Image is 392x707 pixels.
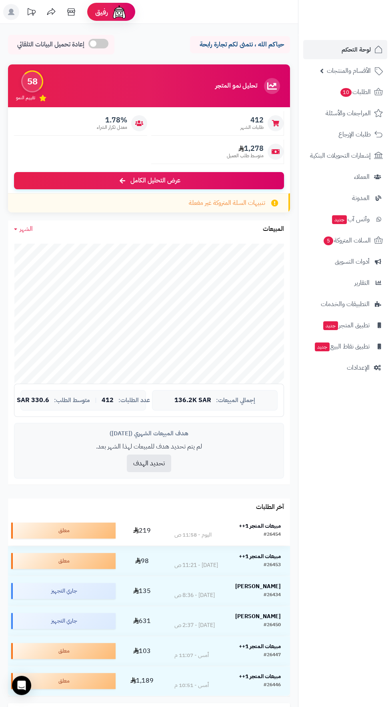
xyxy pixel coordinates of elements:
[303,273,387,292] a: التقارير
[174,591,215,599] div: [DATE] - 8:36 ص
[256,504,284,511] h3: آخر الطلبات
[338,20,384,37] img: logo-2.png
[303,104,387,123] a: المراجعات والأسئلة
[340,88,352,97] span: 10
[235,582,281,591] strong: [PERSON_NAME]
[11,583,116,599] div: جاري التجهيز
[303,231,387,250] a: السلات المتروكة5
[189,198,265,208] span: تنبيهات السلة المتروكة غير مفعلة
[17,40,84,49] span: إعادة تحميل البيانات التلقائي
[326,108,371,119] span: المراجعات والأسئلة
[54,397,90,404] span: متوسط الطلب:
[323,321,338,330] span: جديد
[17,397,49,404] span: 330.6 SAR
[118,397,150,404] span: عدد الطلبات:
[323,235,371,246] span: السلات المتروكة
[322,320,370,331] span: تطبيق المتجر
[196,40,284,49] p: حياكم الله ، نتمنى لكم تجارة رابحة
[119,546,165,576] td: 98
[239,522,281,530] strong: مبيعات المتجر 1++
[303,316,387,335] a: تطبيق المتجرجديد
[303,337,387,356] a: تطبيق نقاط البيعجديد
[174,651,209,659] div: أمس - 11:07 م
[216,397,255,404] span: إجمالي المبيعات:
[130,176,180,185] span: عرض التحليل الكامل
[127,455,171,472] button: تحديد الهدف
[97,116,127,124] span: 1.78%
[20,442,278,451] p: لم يتم تحديد هدف للمبيعات لهذا الشهر بعد.
[239,642,281,651] strong: مبيعات المتجر 1++
[16,94,35,101] span: تقييم النمو
[227,152,264,159] span: متوسط طلب العميل
[21,4,41,22] a: تحديثات المنصة
[95,397,97,403] span: |
[315,342,330,351] span: جديد
[119,576,165,606] td: 135
[354,171,370,182] span: العملاء
[310,150,371,161] span: إشعارات التحويلات البنكية
[264,591,281,599] div: #26434
[227,144,264,153] span: 1,278
[331,214,370,225] span: وآتس آب
[20,429,278,438] div: هدف المبيعات الشهري ([DATE])
[303,146,387,165] a: إشعارات التحويلات البنكية
[20,224,33,234] span: الشهر
[11,613,116,629] div: جاري التجهيز
[119,516,165,545] td: 219
[303,252,387,271] a: أدوات التسويق
[321,298,370,310] span: التطبيقات والخدمات
[303,125,387,144] a: طلبات الإرجاع
[332,215,347,224] span: جديد
[354,277,370,288] span: التقارير
[303,82,387,102] a: الطلبات10
[324,236,333,245] span: 5
[14,224,33,234] a: الشهر
[240,124,264,131] span: طلبات الشهر
[303,210,387,229] a: وآتس آبجديد
[174,561,218,569] div: [DATE] - 11:21 ص
[240,116,264,124] span: 412
[174,621,215,629] div: [DATE] - 2:37 ص
[174,397,211,404] span: 136.2K SAR
[264,561,281,569] div: #26453
[335,256,370,267] span: أدوات التسويق
[314,341,370,352] span: تطبيق نقاط البيع
[102,397,114,404] span: 412
[338,129,371,140] span: طلبات الإرجاع
[119,606,165,636] td: 631
[303,294,387,314] a: التطبيقات والخدمات
[352,192,370,204] span: المدونة
[347,362,370,373] span: الإعدادات
[327,65,371,76] span: الأقسام والمنتجات
[303,167,387,186] a: العملاء
[174,531,212,539] div: اليوم - 11:58 ص
[340,86,371,98] span: الطلبات
[303,188,387,208] a: المدونة
[95,7,108,17] span: رفيق
[11,643,116,659] div: معلق
[264,621,281,629] div: #26450
[174,681,209,689] div: أمس - 10:51 م
[235,612,281,621] strong: [PERSON_NAME]
[97,124,127,131] span: معدل تكرار الشراء
[14,172,284,189] a: عرض التحليل الكامل
[11,673,116,689] div: معلق
[11,523,116,539] div: معلق
[263,226,284,233] h3: المبيعات
[215,82,257,90] h3: تحليل نمو المتجر
[264,681,281,689] div: #26446
[111,4,127,20] img: ai-face.png
[119,636,165,666] td: 103
[264,651,281,659] div: #26447
[119,666,165,696] td: 1,189
[303,40,387,59] a: لوحة التحكم
[239,672,281,681] strong: مبيعات المتجر 1++
[11,553,116,569] div: معلق
[12,676,31,695] div: Open Intercom Messenger
[239,552,281,561] strong: مبيعات المتجر 1++
[264,531,281,539] div: #26454
[303,358,387,377] a: الإعدادات
[342,44,371,55] span: لوحة التحكم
